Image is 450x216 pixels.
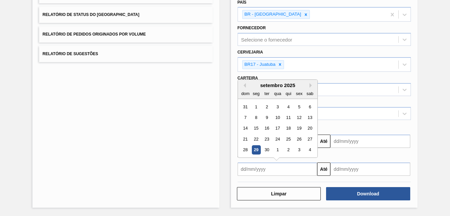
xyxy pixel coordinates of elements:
input: dd/mm/yyyy [330,162,410,176]
div: qua [273,89,282,98]
div: seg [252,89,260,98]
div: Choose segunda-feira, 22 de setembro de 2025 [252,135,260,144]
div: Choose sábado, 6 de setembro de 2025 [305,102,314,111]
button: Até [317,162,330,176]
div: Choose quinta-feira, 2 de outubro de 2025 [284,145,293,154]
span: Relatório de Pedidos Originados por Volume [42,32,146,37]
div: Choose terça-feira, 9 de setembro de 2025 [262,113,271,122]
label: Carteira [238,76,258,80]
div: Choose quarta-feira, 24 de setembro de 2025 [273,135,282,144]
div: Choose quarta-feira, 3 de setembro de 2025 [273,102,282,111]
div: Choose terça-feira, 23 de setembro de 2025 [262,135,271,144]
input: dd/mm/yyyy [238,162,317,176]
div: setembro 2025 [238,82,317,88]
div: Choose terça-feira, 30 de setembro de 2025 [262,145,271,154]
label: Fornecedor [238,26,266,30]
div: Choose domingo, 7 de setembro de 2025 [241,113,250,122]
button: Relatório de Sugestões [39,46,212,62]
div: BR17 - Juatuba [243,60,277,69]
div: Choose segunda-feira, 1 de setembro de 2025 [252,102,260,111]
div: Choose segunda-feira, 8 de setembro de 2025 [252,113,260,122]
div: Choose quinta-feira, 25 de setembro de 2025 [284,135,293,144]
div: Choose domingo, 21 de setembro de 2025 [241,135,250,144]
div: Choose quarta-feira, 1 de outubro de 2025 [273,145,282,154]
span: Relatório de Sugestões [42,52,98,56]
span: Relatório de Status do [GEOGRAPHIC_DATA] [42,12,139,17]
div: Choose domingo, 14 de setembro de 2025 [241,124,250,133]
div: Choose segunda-feira, 15 de setembro de 2025 [252,124,260,133]
div: Choose quarta-feira, 17 de setembro de 2025 [273,124,282,133]
div: Choose sexta-feira, 5 de setembro de 2025 [295,102,304,111]
div: month 2025-09 [240,101,315,155]
div: qui [284,89,293,98]
button: Até [317,135,330,148]
div: Choose terça-feira, 16 de setembro de 2025 [262,124,271,133]
div: Choose segunda-feira, 29 de setembro de 2025 [252,145,260,154]
div: Choose domingo, 31 de agosto de 2025 [241,102,250,111]
div: Choose quinta-feira, 4 de setembro de 2025 [284,102,293,111]
div: Choose quinta-feira, 18 de setembro de 2025 [284,124,293,133]
button: Limpar [237,187,321,200]
button: Next Month [309,83,314,88]
div: Choose quarta-feira, 10 de setembro de 2025 [273,113,282,122]
div: Choose sábado, 20 de setembro de 2025 [305,124,314,133]
button: Previous Month [241,83,246,88]
div: Choose sexta-feira, 12 de setembro de 2025 [295,113,304,122]
div: Choose sábado, 27 de setembro de 2025 [305,135,314,144]
input: dd/mm/yyyy [330,135,410,148]
div: sex [295,89,304,98]
button: Relatório de Status do [GEOGRAPHIC_DATA] [39,7,212,23]
button: Relatório de Pedidos Originados por Volume [39,26,212,43]
button: Download [326,187,410,200]
div: dom [241,89,250,98]
div: Choose sexta-feira, 26 de setembro de 2025 [295,135,304,144]
div: Choose sábado, 13 de setembro de 2025 [305,113,314,122]
label: Cervejaria [238,50,263,54]
div: sab [305,89,314,98]
div: Choose sexta-feira, 3 de outubro de 2025 [295,145,304,154]
div: Choose sábado, 4 de outubro de 2025 [305,145,314,154]
div: Selecione o fornecedor [241,37,292,43]
div: Choose sexta-feira, 19 de setembro de 2025 [295,124,304,133]
div: ter [262,89,271,98]
div: Choose quinta-feira, 11 de setembro de 2025 [284,113,293,122]
div: Choose domingo, 28 de setembro de 2025 [241,145,250,154]
div: Choose terça-feira, 2 de setembro de 2025 [262,102,271,111]
div: BR - [GEOGRAPHIC_DATA] [243,10,302,19]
